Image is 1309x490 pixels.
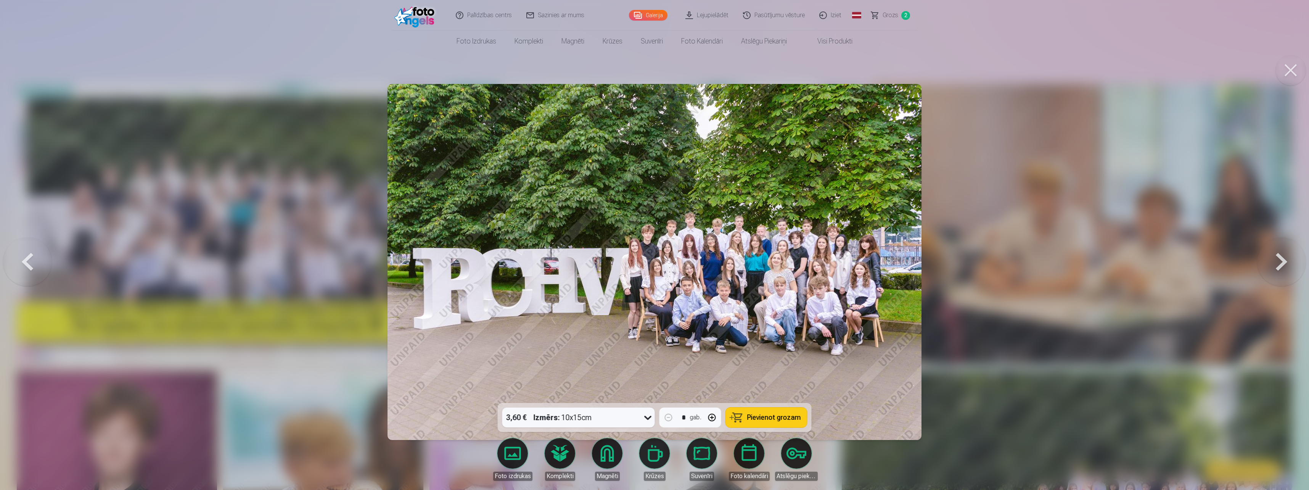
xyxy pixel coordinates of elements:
[629,10,667,21] a: Galerija
[775,472,818,481] div: Atslēgu piekariņi
[545,472,575,481] div: Komplekti
[883,11,898,20] span: Grozs
[586,438,629,481] a: Magnēti
[732,31,796,52] a: Atslēgu piekariņi
[729,472,770,481] div: Foto kalendāri
[796,31,862,52] a: Visi produkti
[394,3,438,27] img: /fa1
[534,412,560,423] strong: Izmērs :
[775,438,818,481] a: Atslēgu piekariņi
[447,31,505,52] a: Foto izdrukas
[534,408,592,427] div: 10x15cm
[690,413,701,422] div: gab.
[493,472,532,481] div: Foto izdrukas
[632,31,672,52] a: Suvenīri
[901,11,910,20] span: 2
[726,408,807,427] button: Pievienot grozam
[633,438,676,481] a: Krūzes
[593,31,632,52] a: Krūzes
[552,31,593,52] a: Magnēti
[502,408,531,427] div: 3,60 €
[595,472,620,481] div: Magnēti
[747,414,801,421] span: Pievienot grozam
[491,438,534,481] a: Foto izdrukas
[505,31,552,52] a: Komplekti
[680,438,723,481] a: Suvenīri
[690,472,714,481] div: Suvenīri
[539,438,581,481] a: Komplekti
[728,438,770,481] a: Foto kalendāri
[644,472,666,481] div: Krūzes
[672,31,732,52] a: Foto kalendāri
